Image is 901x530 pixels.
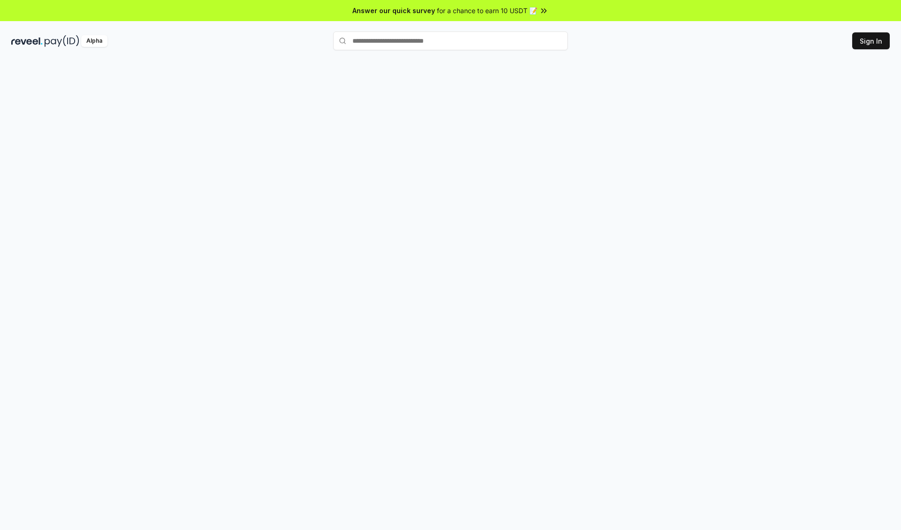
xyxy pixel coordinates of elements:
img: reveel_dark [11,35,43,47]
span: for a chance to earn 10 USDT 📝 [437,6,537,15]
div: Alpha [81,35,107,47]
button: Sign In [852,32,890,49]
span: Answer our quick survey [352,6,435,15]
img: pay_id [45,35,79,47]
